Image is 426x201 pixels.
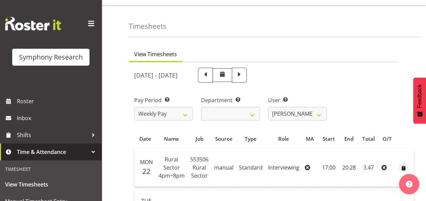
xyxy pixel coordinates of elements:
span: View Timesheets [5,179,97,189]
img: Rosterit website logo [5,17,61,30]
span: MA [306,135,314,143]
span: Role [278,135,289,143]
h4: Timesheets [129,22,166,30]
td: 17:00 [318,149,340,187]
span: Rural Sector 4pm~8pm [159,156,185,179]
span: Roster [17,96,98,106]
span: Mon [140,158,153,166]
td: 20:28 [340,149,359,187]
span: Job [196,135,203,143]
div: Symphony Research [19,52,83,62]
span: manual [214,164,233,171]
td: 3.47 [359,149,379,187]
span: Shifts [17,130,88,140]
span: Total [362,135,375,143]
span: Feedback [417,84,423,108]
span: Interviewing [268,164,299,171]
button: Feedback - Show survey [413,77,426,124]
img: help-xxl-2.png [406,181,412,187]
span: 553506 Rural Sector [190,156,208,179]
label: Department [201,96,260,104]
span: End [344,135,353,143]
span: Source [215,135,232,143]
span: Name [164,135,179,143]
span: Date [139,135,151,143]
span: Inbox [17,113,98,123]
td: Standard [236,149,265,187]
div: Timesheet [2,162,100,176]
a: View Timesheets [2,176,100,193]
span: View Timesheets [134,50,177,58]
span: O/T [383,135,392,143]
span: Type [245,135,257,143]
label: User [268,96,327,104]
label: Pay Period [134,96,193,104]
span: 22 [142,166,150,176]
span: Start [323,135,335,143]
h5: [DATE] - [DATE] [134,71,178,79]
span: Time & Attendance [17,147,88,157]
